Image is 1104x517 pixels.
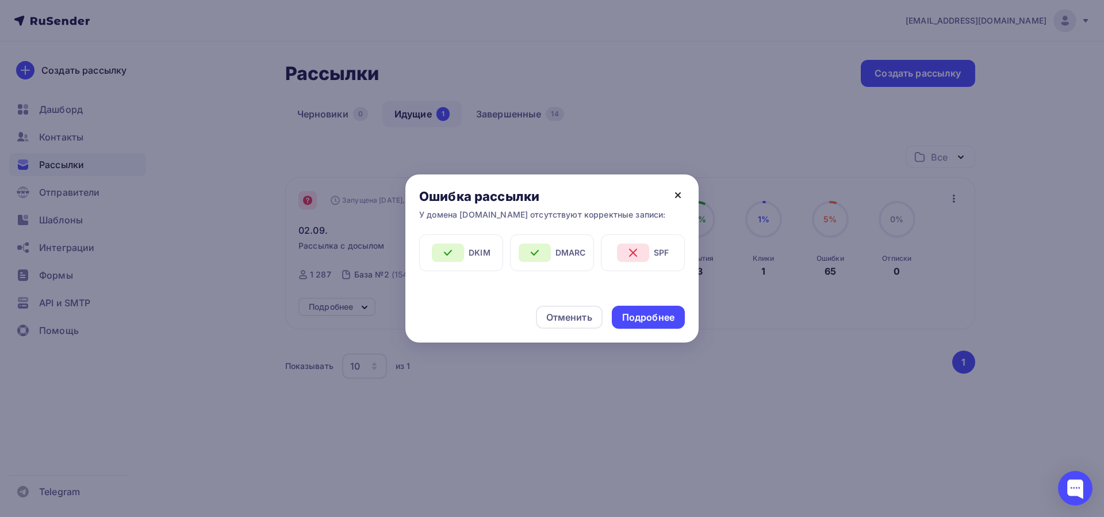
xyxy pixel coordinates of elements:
div: Подробнее [622,311,674,324]
span: SPF [654,247,669,258]
span: DKIM [469,247,490,258]
span: DMARC [555,247,586,258]
div: У домена [DOMAIN_NAME] отсутствуют корректные записи: [419,209,665,221]
div: Ошибка рассылки [419,188,665,204]
div: Отменить [546,310,592,324]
